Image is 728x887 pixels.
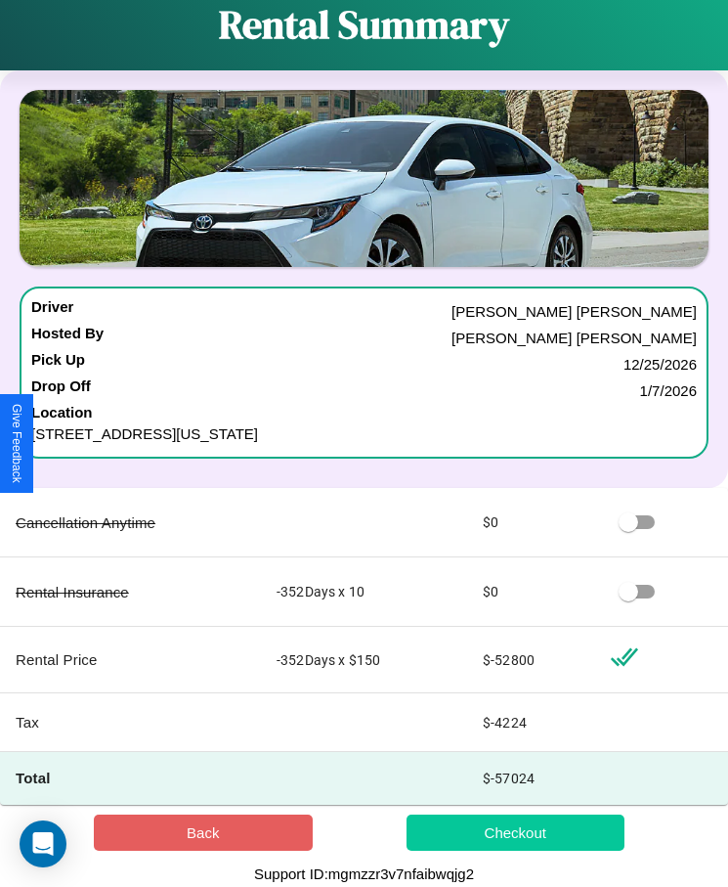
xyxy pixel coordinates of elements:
button: Checkout [407,815,625,851]
p: Rental Insurance [16,579,245,605]
h4: Pick Up [31,351,85,377]
p: Cancellation Anytime [16,510,245,536]
div: Give Feedback [10,404,23,483]
button: Back [94,815,313,851]
p: Tax [16,709,245,735]
p: 1 / 7 / 2026 [640,377,697,404]
p: Support ID: mgmzzr3v7nfaibwqjg2 [254,861,474,887]
td: -352 Days x $ 150 [261,627,467,693]
td: -352 Days x 10 [261,557,467,627]
h4: Total [16,768,245,788]
h4: Drop Off [31,377,91,404]
td: $ -4224 [467,693,594,752]
td: $ 0 [467,488,594,557]
td: $ -52800 [467,627,594,693]
p: Rental Price [16,646,245,673]
h4: Location [31,404,697,421]
td: $ 0 [467,557,594,627]
h4: Hosted By [31,325,104,351]
td: $ -57024 [467,752,594,805]
p: [PERSON_NAME] [PERSON_NAME] [451,325,697,351]
p: [PERSON_NAME] [PERSON_NAME] [451,298,697,325]
h4: Driver [31,298,73,325]
div: Open Intercom Messenger [20,820,66,867]
p: 12 / 25 / 2026 [623,351,697,377]
p: [STREET_ADDRESS][US_STATE] [31,421,697,447]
